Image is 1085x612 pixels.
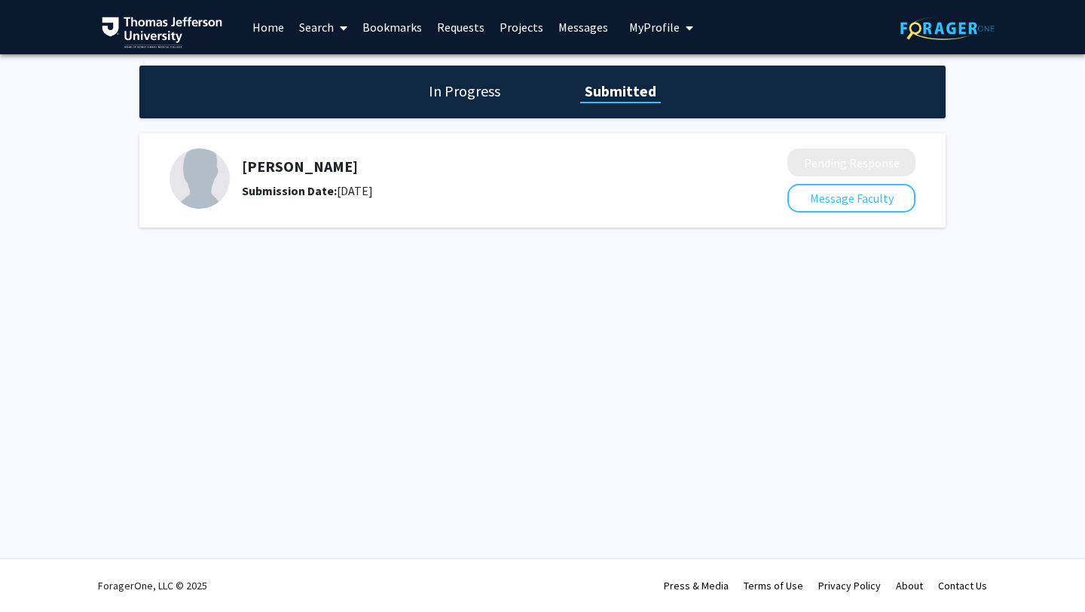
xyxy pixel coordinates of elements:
[551,1,616,54] a: Messages
[424,81,505,102] h1: In Progress
[102,17,222,48] img: Thomas Jefferson University Logo
[242,183,337,198] b: Submission Date:
[492,1,551,54] a: Projects
[787,184,915,213] button: Message Faculty
[170,148,230,209] img: Profile Picture
[580,81,661,102] h1: Submitted
[938,579,987,592] a: Contact Us
[664,579,729,592] a: Press & Media
[900,17,995,40] img: ForagerOne Logo
[11,544,64,601] iframe: Chat
[787,191,915,206] a: Message Faculty
[896,579,923,592] a: About
[818,579,881,592] a: Privacy Policy
[744,579,803,592] a: Terms of Use
[787,148,915,176] button: Pending Response
[242,182,708,200] div: [DATE]
[242,158,708,176] h5: [PERSON_NAME]
[629,20,680,35] span: My Profile
[355,1,429,54] a: Bookmarks
[98,559,207,612] div: ForagerOne, LLC © 2025
[292,1,355,54] a: Search
[245,1,292,54] a: Home
[429,1,492,54] a: Requests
